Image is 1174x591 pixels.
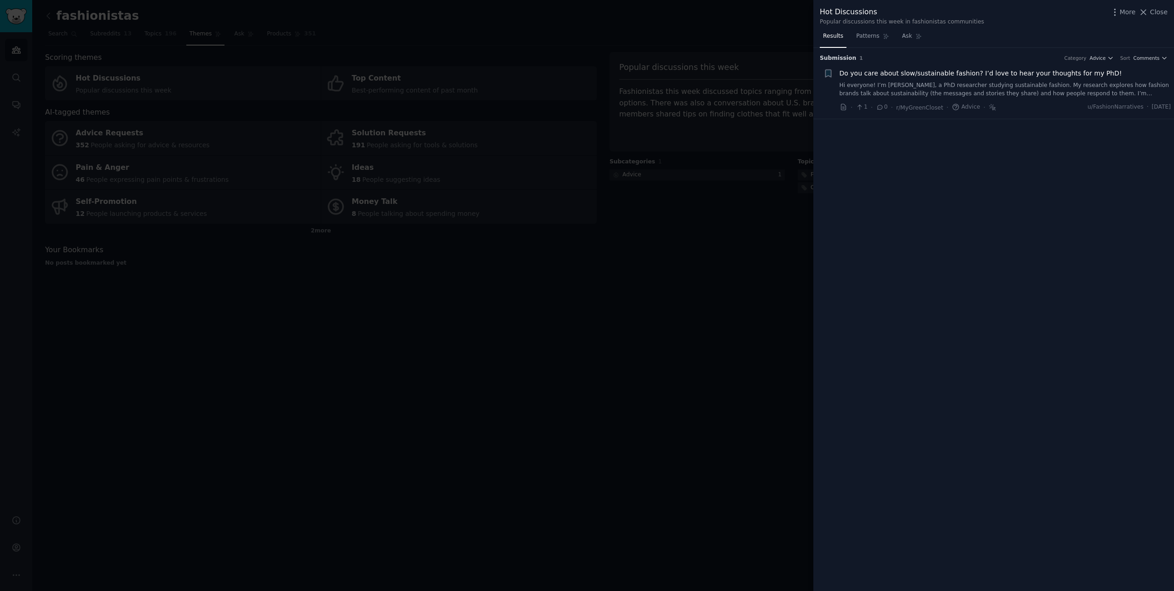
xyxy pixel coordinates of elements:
[902,32,912,41] span: Ask
[820,6,984,18] div: Hot Discussions
[876,103,887,111] span: 0
[859,55,863,61] span: 1
[1134,55,1160,61] span: Comments
[1120,7,1136,17] span: More
[856,32,879,41] span: Patterns
[1147,103,1149,111] span: ·
[1110,7,1136,17] button: More
[871,103,873,112] span: ·
[952,103,980,111] span: Advice
[1120,55,1130,61] div: Sort
[1090,55,1114,61] button: Advice
[840,81,1171,98] a: Hi everyone! I’m [PERSON_NAME], a PhD researcher studying sustainable fashion. My research explor...
[1090,55,1106,61] span: Advice
[820,18,984,26] div: Popular discussions this week in fashionistas communities
[856,103,867,111] span: 1
[853,29,892,48] a: Patterns
[820,29,846,48] a: Results
[820,54,856,63] span: Submission
[840,69,1122,78] a: Do you care about slow/sustainable fashion? I’d love to hear your thoughts for my PhD!
[1152,103,1171,111] span: [DATE]
[891,103,893,112] span: ·
[1088,103,1144,111] span: u/FashionNarratives
[946,103,948,112] span: ·
[851,103,852,112] span: ·
[823,32,843,41] span: Results
[1139,7,1168,17] button: Close
[1065,55,1087,61] div: Category
[984,103,985,112] span: ·
[899,29,925,48] a: Ask
[1150,7,1168,17] span: Close
[896,104,943,111] span: r/MyGreenCloset
[1134,55,1168,61] button: Comments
